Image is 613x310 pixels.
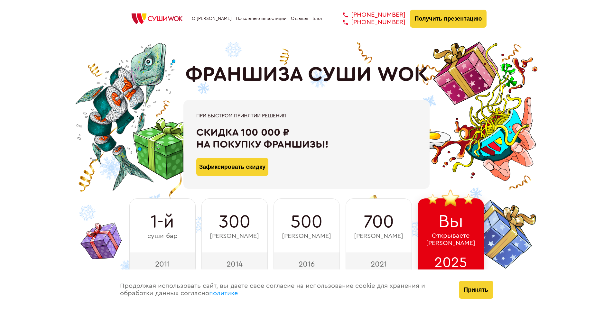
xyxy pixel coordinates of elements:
[219,212,250,232] span: 300
[147,233,178,240] span: суши-бар
[426,232,475,247] span: Открываете [PERSON_NAME]
[459,281,493,299] button: Принять
[129,252,196,276] div: 2011
[354,233,403,240] span: [PERSON_NAME]
[210,233,259,240] span: [PERSON_NAME]
[185,63,428,87] h1: ФРАНШИЗА СУШИ WOK
[364,212,394,232] span: 700
[333,19,405,26] a: [PHONE_NUMBER]
[282,233,331,240] span: [PERSON_NAME]
[346,252,412,276] div: 2021
[418,252,484,276] div: 2025
[291,16,308,21] a: Отзывы
[333,11,405,19] a: [PHONE_NUMBER]
[291,212,322,232] span: 500
[236,16,286,21] a: Начальные инвестиции
[201,252,268,276] div: 2014
[312,16,323,21] a: Блог
[438,211,463,232] span: Вы
[192,16,232,21] a: О [PERSON_NAME]
[126,12,188,26] img: СУШИWOK
[209,290,238,296] a: политике
[410,10,487,28] button: Получить презентацию
[114,269,453,310] div: Продолжая использовать сайт, вы даете свое согласие на использование cookie для хранения и обрабо...
[196,113,417,119] div: При быстром принятии решения
[274,252,340,276] div: 2016
[151,212,174,232] span: 1-й
[196,158,268,176] button: Зафиксировать скидку
[196,127,417,150] div: Скидка 100 000 ₽ на покупку франшизы!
